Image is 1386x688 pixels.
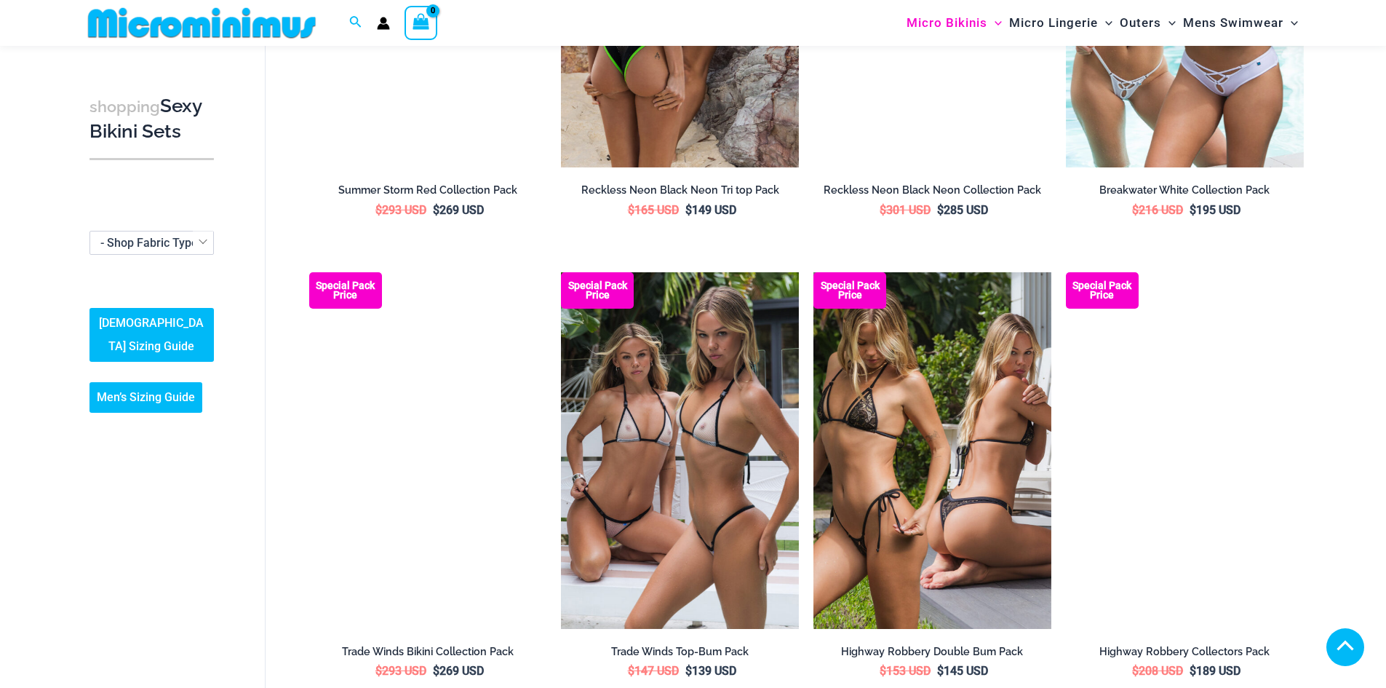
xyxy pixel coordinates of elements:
[405,6,438,39] a: View Shopping Cart, empty
[375,203,382,217] span: $
[1132,664,1139,678] span: $
[1132,664,1183,678] bdi: 208 USD
[309,272,547,629] img: Collection Pack (1)
[1066,645,1304,659] h2: Highway Robbery Collectors Pack
[1183,4,1283,41] span: Mens Swimwear
[1066,281,1139,300] b: Special Pack Price
[685,203,692,217] span: $
[937,664,988,678] bdi: 145 USD
[1066,183,1304,202] a: Breakwater White Collection Pack
[375,203,426,217] bdi: 293 USD
[561,272,799,629] a: Top Bum Pack (1) Trade Winds IvoryInk 317 Top 453 Micro 03Trade Winds IvoryInk 317 Top 453 Micro 03
[937,203,988,217] bdi: 285 USD
[433,203,484,217] bdi: 269 USD
[561,645,799,664] a: Trade Winds Top-Bum Pack
[1116,4,1179,41] a: OutersMenu ToggleMenu Toggle
[937,203,944,217] span: $
[903,4,1005,41] a: Micro BikinisMenu ToggleMenu Toggle
[89,383,202,414] a: Men’s Sizing Guide
[1120,4,1161,41] span: Outers
[901,2,1305,44] nav: Site Navigation
[813,272,1051,629] img: Top Bum Pack
[309,183,547,202] a: Summer Storm Red Collection Pack
[907,4,987,41] span: Micro Bikinis
[987,4,1002,41] span: Menu Toggle
[813,183,1051,197] h2: Reckless Neon Black Neon Collection Pack
[813,281,886,300] b: Special Pack Price
[100,236,198,250] span: - Shop Fabric Type
[1066,645,1304,664] a: Highway Robbery Collectors Pack
[561,272,799,629] img: Top Bum Pack (1)
[433,664,484,678] bdi: 269 USD
[309,183,547,197] h2: Summer Storm Red Collection Pack
[813,272,1051,629] a: Top Bum Pack Highway Robbery Black Gold 305 Tri Top 456 Micro 05Highway Robbery Black Gold 305 Tr...
[89,231,214,255] span: - Shop Fabric Type
[309,272,547,629] a: Collection Pack (1) Trade Winds IvoryInk 317 Top 469 Thong 11Trade Winds IvoryInk 317 Top 469 Tho...
[1066,183,1304,197] h2: Breakwater White Collection Pack
[82,7,322,39] img: MM SHOP LOGO FLAT
[813,645,1051,659] h2: Highway Robbery Double Bum Pack
[89,98,160,116] span: shopping
[561,645,799,659] h2: Trade Winds Top-Bum Pack
[349,14,362,32] a: Search icon link
[880,203,931,217] bdi: 301 USD
[377,17,390,30] a: Account icon link
[1098,4,1112,41] span: Menu Toggle
[89,94,214,144] h3: Sexy Bikini Sets
[1190,664,1196,678] span: $
[628,203,634,217] span: $
[561,183,799,197] h2: Reckless Neon Black Neon Tri top Pack
[561,281,634,300] b: Special Pack Price
[685,203,736,217] bdi: 149 USD
[433,203,439,217] span: $
[309,645,547,659] h2: Trade Winds Bikini Collection Pack
[628,664,634,678] span: $
[1190,203,1240,217] bdi: 195 USD
[628,203,679,217] bdi: 165 USD
[880,664,931,678] bdi: 153 USD
[1132,203,1139,217] span: $
[1190,203,1196,217] span: $
[685,664,736,678] bdi: 139 USD
[561,183,799,202] a: Reckless Neon Black Neon Tri top Pack
[1009,4,1098,41] span: Micro Lingerie
[880,203,886,217] span: $
[375,664,426,678] bdi: 293 USD
[880,664,886,678] span: $
[1283,4,1298,41] span: Menu Toggle
[937,664,944,678] span: $
[375,664,382,678] span: $
[309,645,547,664] a: Trade Winds Bikini Collection Pack
[1190,664,1240,678] bdi: 189 USD
[1132,203,1183,217] bdi: 216 USD
[813,645,1051,664] a: Highway Robbery Double Bum Pack
[813,183,1051,202] a: Reckless Neon Black Neon Collection Pack
[89,309,214,363] a: [DEMOGRAPHIC_DATA] Sizing Guide
[1161,4,1176,41] span: Menu Toggle
[1179,4,1302,41] a: Mens SwimwearMenu ToggleMenu Toggle
[685,664,692,678] span: $
[309,281,382,300] b: Special Pack Price
[1066,272,1304,629] img: Collection Pack
[628,664,679,678] bdi: 147 USD
[1005,4,1116,41] a: Micro LingerieMenu ToggleMenu Toggle
[90,232,213,254] span: - Shop Fabric Type
[1066,272,1304,629] a: Collection Pack Highway Robbery Black Gold 823 One Piece Monokini 11Highway Robbery Black Gold 82...
[433,664,439,678] span: $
